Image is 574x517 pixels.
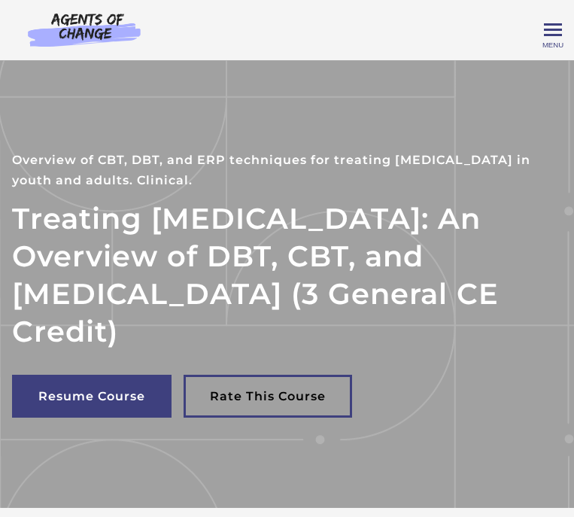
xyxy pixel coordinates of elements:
[12,12,156,47] img: Agents of Change Logo
[12,151,562,190] p: Overview of CBT, DBT, and ERP techniques for treating [MEDICAL_DATA] in youth and adults. Clinical.
[12,375,172,418] a: Resume Course
[184,375,352,418] a: Rate This Course
[12,200,562,351] h2: Treating [MEDICAL_DATA]: An Overview of DBT, CBT, and [MEDICAL_DATA] (3 General CE Credit)
[544,21,562,39] button: Toggle menu Menu
[542,41,563,49] span: Menu
[544,29,562,31] span: Toggle menu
